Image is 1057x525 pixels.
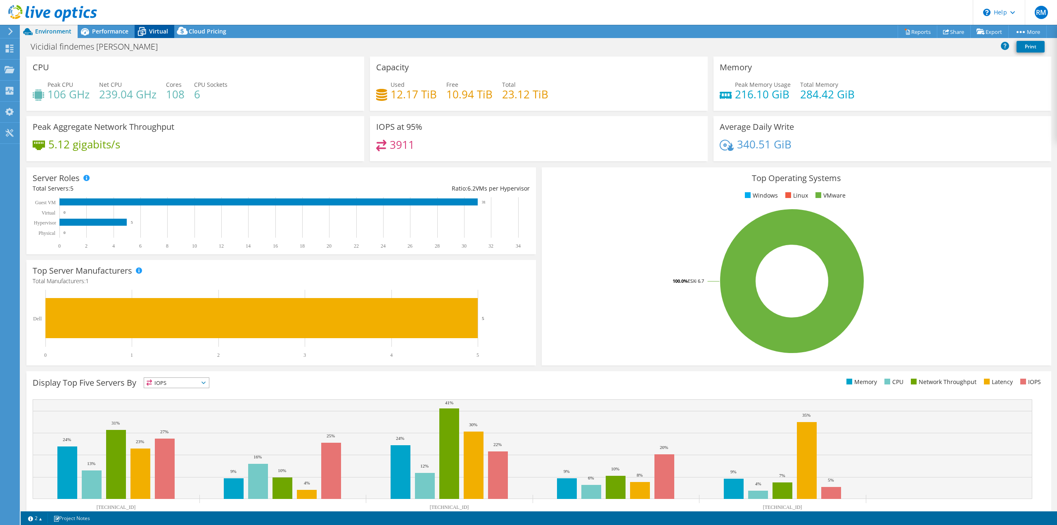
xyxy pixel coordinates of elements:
[909,377,976,387] li: Network Throughput
[488,243,493,249] text: 32
[44,352,47,358] text: 0
[33,174,80,183] h3: Server Roles
[304,480,310,485] text: 4%
[166,90,185,99] h4: 108
[462,243,467,249] text: 30
[85,243,88,249] text: 2
[97,504,136,510] text: [TECHNICAL_ID]
[735,90,791,99] h4: 216.10 GiB
[376,63,409,72] h3: Capacity
[139,243,142,249] text: 6
[502,90,548,99] h4: 23.12 TiB
[327,243,332,249] text: 20
[33,184,281,193] div: Total Servers:
[730,469,737,474] text: 9%
[160,429,168,434] text: 27%
[130,352,133,358] text: 1
[800,90,855,99] h4: 284.42 GiB
[144,378,209,388] span: IOPS
[47,513,96,523] a: Project Notes
[22,513,48,523] a: 2
[300,243,305,249] text: 18
[58,243,61,249] text: 0
[469,422,477,427] text: 30%
[588,475,594,480] text: 6%
[548,174,1045,183] h3: Top Operating Systems
[33,63,49,72] h3: CPU
[112,243,115,249] text: 4
[673,278,688,284] tspan: 100.0%
[735,81,791,88] span: Peak Memory Usage
[92,27,128,35] span: Performance
[217,352,220,358] text: 2
[502,81,516,88] span: Total
[430,504,469,510] text: [TECHNICAL_ID]
[376,122,422,131] h3: IOPS at 95%
[800,81,838,88] span: Total Memory
[564,469,570,474] text: 9%
[70,184,73,192] span: 5
[737,140,792,149] h4: 340.51 GiB
[33,277,530,286] h4: Total Manufacturers:
[85,277,89,285] span: 1
[493,442,502,447] text: 22%
[27,42,171,51] h1: Vicidial findemes [PERSON_NAME]
[1035,6,1048,19] span: RM
[47,81,73,88] span: Peak CPU
[435,243,440,249] text: 28
[476,352,479,358] text: 5
[63,437,71,442] text: 24%
[660,445,668,450] text: 20%
[254,454,262,459] text: 16%
[882,377,903,387] li: CPU
[763,504,802,510] text: [TECHNICAL_ID]
[87,461,95,466] text: 13%
[189,27,226,35] span: Cloud Pricing
[396,436,404,441] text: 24%
[38,230,55,236] text: Physical
[611,466,619,471] text: 10%
[33,122,174,131] h3: Peak Aggregate Network Throughput
[48,140,120,149] h4: 5.12 gigabits/s
[390,140,415,149] h4: 3911
[64,210,66,215] text: 0
[446,90,493,99] h4: 10.94 TiB
[937,25,971,38] a: Share
[230,469,237,474] text: 9%
[637,472,643,477] text: 8%
[408,243,412,249] text: 26
[445,400,453,405] text: 41%
[720,122,794,131] h3: Average Daily Write
[802,413,811,418] text: 35%
[354,243,359,249] text: 22
[99,90,156,99] h4: 239.04 GHz
[813,191,846,200] li: VMware
[420,463,429,468] text: 12%
[743,191,778,200] li: Windows
[482,200,486,204] text: 31
[1017,41,1045,52] a: Print
[720,63,752,72] h3: Memory
[194,90,228,99] h4: 6
[33,266,132,275] h3: Top Server Manufacturers
[273,243,278,249] text: 16
[970,25,1009,38] a: Export
[779,473,785,478] text: 7%
[192,243,197,249] text: 10
[390,352,393,358] text: 4
[828,477,834,482] text: 5%
[149,27,168,35] span: Virtual
[1008,25,1047,38] a: More
[381,243,386,249] text: 24
[35,200,56,205] text: Guest VM
[688,278,704,284] tspan: ESXi 6.7
[34,220,56,226] text: Hypervisor
[166,243,168,249] text: 8
[278,468,286,473] text: 10%
[898,25,937,38] a: Reports
[391,81,405,88] span: Used
[327,433,335,438] text: 25%
[391,90,437,99] h4: 12.17 TiB
[194,81,228,88] span: CPU Sockets
[982,377,1013,387] li: Latency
